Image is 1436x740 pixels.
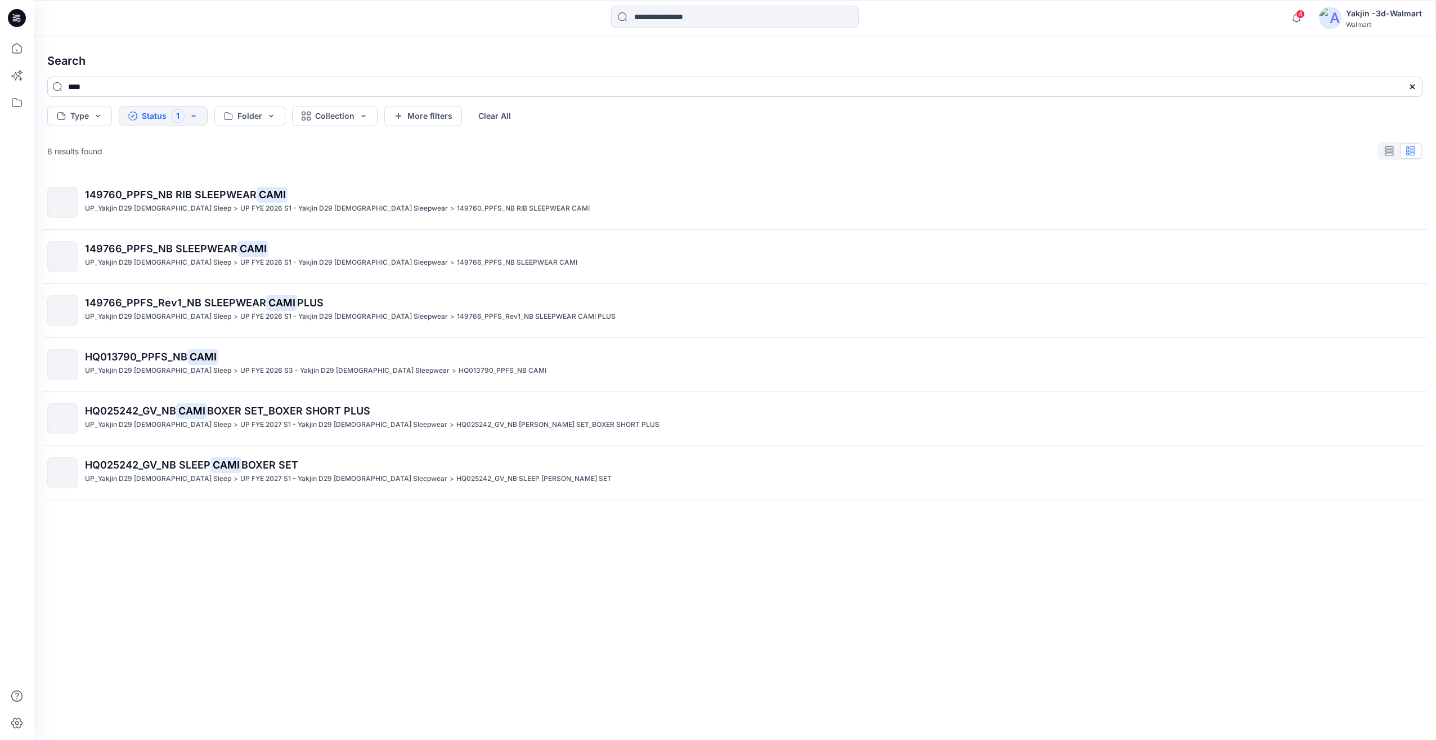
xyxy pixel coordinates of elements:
[85,189,257,200] span: 149760_PPFS_NB RIB SLEEPWEAR
[384,106,462,126] button: More filters
[38,45,1431,77] h4: Search
[457,311,616,323] p: 149766_PPFS_Rev1_NB SLEEPWEAR CAMI PLUS
[1346,20,1422,29] div: Walmart
[234,419,238,431] p: >
[207,405,370,417] span: BOXER SET_BOXER SHORT PLUS
[176,403,207,418] mark: CAMI
[457,257,577,269] p: 149766_PPFS_NB SLEEPWEAR CAMI
[1319,7,1341,29] img: avatar
[266,295,297,310] mark: CAMI
[234,257,238,269] p: >
[41,180,1429,225] a: 149760_PPFS_NB RIB SLEEPWEARCAMIUP_Yakjin D29 [DEMOGRAPHIC_DATA] Sleep>UP FYE 2026 S1 - Yakjin D2...
[85,297,266,309] span: 149766_PPFS_Rev1_NB SLEEPWEAR
[85,243,237,255] span: 149766_PPFS_NB SLEEPWEAR
[85,311,231,323] p: UP_Yakjin D29 Ladies Sleep
[1346,7,1422,20] div: Yakjin -3d-Walmart
[41,342,1429,387] a: HQ013790_PPFS_NBCAMIUP_Yakjin D29 [DEMOGRAPHIC_DATA] Sleep>UP FYE 2026 S3 - Yakjin D29 [DEMOGRAPH...
[452,365,456,377] p: >
[41,451,1429,495] a: HQ025242_GV_NB SLEEPCAMIBOXER SETUP_Yakjin D29 [DEMOGRAPHIC_DATA] Sleep>UP FYE 2027 S1 - Yakjin D...
[187,349,218,364] mark: CAMI
[41,288,1429,333] a: 149766_PPFS_Rev1_NB SLEEPWEARCAMIPLUSUP_Yakjin D29 [DEMOGRAPHIC_DATA] Sleep>UP FYE 2026 S1 - Yakj...
[214,106,285,126] button: Folder
[237,240,268,256] mark: CAMI
[450,473,454,485] p: >
[240,419,447,431] p: UP FYE 2027 S1 - Yakjin D29 Ladies Sleepwear
[240,365,450,377] p: UP FYE 2026 S3 - Yakjin D29 Ladies Sleepwear
[240,473,447,485] p: UP FYE 2027 S1 - Yakjin D29 Ladies Sleepwear
[450,257,455,269] p: >
[469,106,520,126] button: Clear All
[257,186,288,202] mark: CAMI
[210,457,241,472] mark: CAMI
[450,311,455,323] p: >
[1296,10,1305,19] span: 4
[456,473,612,485] p: HQ025242_GV_NB SLEEP CAMI BOXER SET
[240,203,448,215] p: UP FYE 2026 S1 - Yakjin D29 Ladies Sleepwear
[292,106,378,126] button: Collection
[85,203,231,215] p: UP_Yakjin D29 Ladies Sleep
[234,203,238,215] p: >
[85,365,231,377] p: UP_Yakjin D29 Ladies Sleep
[240,311,448,323] p: UP FYE 2026 S1 - Yakjin D29 Ladies Sleepwear
[85,419,231,431] p: UP_Yakjin D29 Ladies Sleep
[459,365,546,377] p: HQ013790_PPFS_NB CAMI
[241,459,298,471] span: BOXER SET
[85,351,187,363] span: HQ013790_PPFS_NB
[47,106,112,126] button: Type
[85,257,231,269] p: UP_Yakjin D29 Ladies Sleep
[234,311,238,323] p: >
[41,234,1429,279] a: 149766_PPFS_NB SLEEPWEARCAMIUP_Yakjin D29 [DEMOGRAPHIC_DATA] Sleep>UP FYE 2026 S1 - Yakjin D29 [D...
[297,297,324,309] span: PLUS
[41,396,1429,441] a: HQ025242_GV_NBCAMIBOXER SET_BOXER SHORT PLUSUP_Yakjin D29 [DEMOGRAPHIC_DATA] Sleep>UP FYE 2027 S1...
[85,459,210,471] span: HQ025242_GV_NB SLEEP
[457,203,590,215] p: 149760_PPFS_NB RIB SLEEPWEAR CAMI
[47,145,102,157] p: 6 results found
[450,203,455,215] p: >
[85,473,231,485] p: UP_Yakjin D29 Ladies Sleep
[234,473,238,485] p: >
[456,419,659,431] p: HQ025242_GV_NB CAMI BOXER SET_BOXER SHORT PLUS
[119,106,208,126] button: Status1
[234,365,238,377] p: >
[450,419,454,431] p: >
[85,405,176,417] span: HQ025242_GV_NB
[240,257,448,269] p: UP FYE 2026 S1 - Yakjin D29 Ladies Sleepwear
